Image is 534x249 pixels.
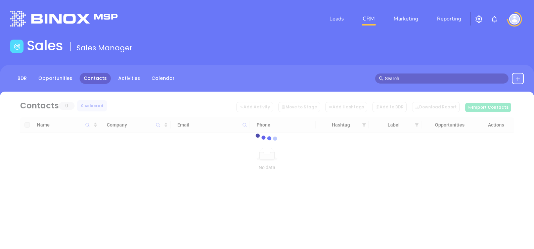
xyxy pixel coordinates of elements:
[147,73,179,84] a: Calendar
[80,73,111,84] a: Contacts
[434,12,464,26] a: Reporting
[385,75,505,82] input: Search…
[77,43,133,53] span: Sales Manager
[34,73,76,84] a: Opportunities
[475,15,483,23] img: iconSetting
[360,12,377,26] a: CRM
[509,14,520,24] img: user
[13,73,31,84] a: BDR
[391,12,421,26] a: Marketing
[114,73,144,84] a: Activities
[327,12,347,26] a: Leads
[379,76,384,81] span: search
[27,38,63,54] h1: Sales
[490,15,498,23] img: iconNotification
[10,11,118,27] img: logo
